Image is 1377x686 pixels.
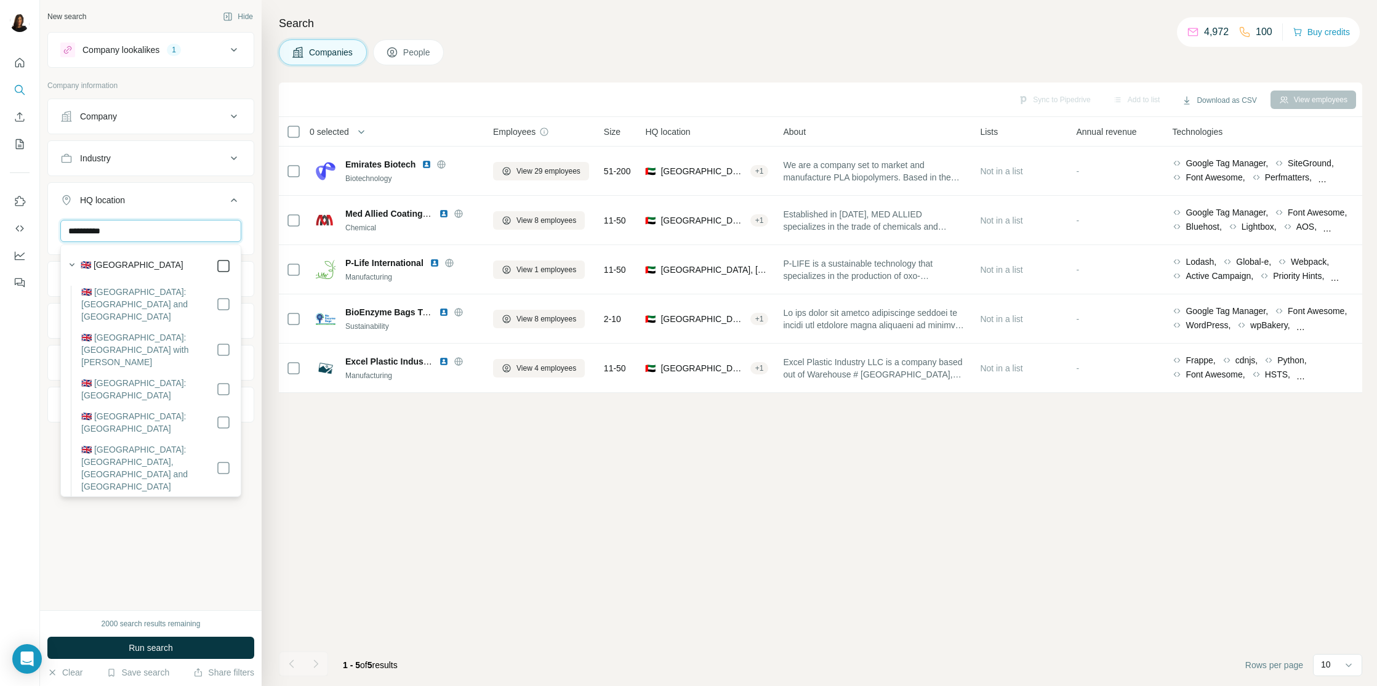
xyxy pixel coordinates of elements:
span: Size [604,126,620,138]
label: 🇬🇧 [GEOGRAPHIC_DATA]: [GEOGRAPHIC_DATA] [81,410,216,435]
span: Med Allied Coating Suppliers [345,209,464,219]
div: Chemical [345,222,478,233]
span: - [1076,363,1079,373]
p: 10 [1321,658,1331,671]
button: Quick start [10,52,30,74]
span: Not in a list [980,314,1022,324]
span: Google Tag Manager, [1186,305,1268,317]
span: Google Tag Manager, [1186,206,1268,219]
button: My lists [10,133,30,155]
span: Not in a list [980,363,1022,373]
img: Logo of Emirates Biotech [316,161,335,181]
img: Logo of Excel Plastic Industry [316,358,335,378]
div: Sustainability [345,321,478,332]
img: Avatar [10,12,30,32]
span: Global-e, [1236,256,1271,268]
span: Not in a list [980,216,1022,225]
label: 🇬🇧 [GEOGRAPHIC_DATA]: [GEOGRAPHIC_DATA] and [GEOGRAPHIC_DATA] [81,286,216,323]
button: Company lookalikes1 [48,35,254,65]
button: Dashboard [10,244,30,267]
button: Run search [47,637,254,659]
span: 5 [367,660,372,670]
span: HQ location [645,126,690,138]
span: [GEOGRAPHIC_DATA], Ajman Emirate [660,362,745,374]
button: Industry [48,143,254,173]
span: 51-200 [604,165,631,177]
span: Font Awesome, [1288,305,1347,317]
button: Save search [106,666,169,679]
span: Priority Hints, [1273,270,1324,282]
img: LinkedIn logo [439,307,449,317]
span: Excel Plastic Industry LLC is a company based out of Warehouse # [GEOGRAPHIC_DATA], [GEOGRAPHIC_D... [783,356,965,381]
span: - [1076,265,1079,275]
span: 0 selected [310,126,349,138]
div: Company lookalikes [82,44,159,56]
button: View 4 employees [493,359,585,377]
span: Lists [980,126,998,138]
button: View 1 employees [493,260,585,279]
span: - [1076,166,1079,176]
span: Excel Plastic Industry [345,357,435,366]
span: 2-10 [604,313,621,325]
label: 🇬🇧 [GEOGRAPHIC_DATA]: [GEOGRAPHIC_DATA] [81,377,216,402]
span: [GEOGRAPHIC_DATA], [GEOGRAPHIC_DATA] [660,313,745,325]
p: Company information [47,80,254,91]
span: 🇦🇪 [645,313,656,325]
span: Bluehost, [1186,220,1221,233]
span: Rows per page [1245,659,1303,671]
span: Run search [129,642,173,654]
span: Font Awesome, [1186,171,1245,184]
button: Buy credits [1293,23,1350,41]
span: wpBakery, [1250,319,1290,331]
button: Search [10,79,30,101]
span: Not in a list [980,166,1022,176]
span: WordPress, [1186,319,1230,331]
span: About [783,126,806,138]
span: Annual revenue [1076,126,1136,138]
button: View 8 employees [493,211,585,230]
span: Lodash, [1186,256,1216,268]
p: 4,972 [1204,25,1229,39]
span: Not in a list [980,265,1022,275]
span: Python, [1277,354,1306,366]
span: Font Awesome, [1288,206,1347,219]
div: 2000 search results remaining [102,618,201,629]
span: Emirates Biotech [345,158,416,171]
span: Technologies [1172,126,1222,138]
button: Share filters [193,666,254,679]
span: 11-50 [604,362,626,374]
img: Logo of BioEnzyme Bags Trading L.L.C. [316,309,335,329]
img: LinkedIn logo [439,357,449,366]
label: 🇬🇧 [GEOGRAPHIC_DATA] [81,259,183,273]
button: Use Surfe on LinkedIn [10,190,30,212]
span: People [403,46,432,59]
span: Frappe, [1186,354,1215,366]
span: View 29 employees [516,166,580,177]
span: of [360,660,367,670]
span: Active Campaign, [1186,270,1253,282]
img: Logo of P-Life International [316,260,335,280]
label: 🇬🇧 [GEOGRAPHIC_DATA]: [GEOGRAPHIC_DATA], [GEOGRAPHIC_DATA] and [GEOGRAPHIC_DATA] [81,443,216,493]
img: LinkedIn logo [439,209,449,219]
button: Annual revenue ($) [48,264,254,294]
span: results [343,660,398,670]
span: 1 - 5 [343,660,360,670]
span: 🇦🇪 [645,362,656,374]
button: Download as CSV [1173,91,1265,110]
span: 🇦🇪 [645,214,656,227]
div: Company [80,110,117,123]
button: Enrich CSV [10,106,30,128]
button: Company [48,102,254,131]
span: Font Awesome, [1186,368,1245,381]
button: Technologies [48,348,254,377]
span: P-Life International [345,257,424,269]
img: LinkedIn logo [430,258,440,268]
span: - [1076,314,1079,324]
span: HSTS, [1265,368,1290,381]
span: Perfmatters, [1265,171,1312,184]
div: 1 [167,44,181,55]
span: - [1076,216,1079,225]
span: BioEnzyme Bags Trading L.L.C. [345,307,475,317]
span: Employees [493,126,536,138]
div: New search [47,11,86,22]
